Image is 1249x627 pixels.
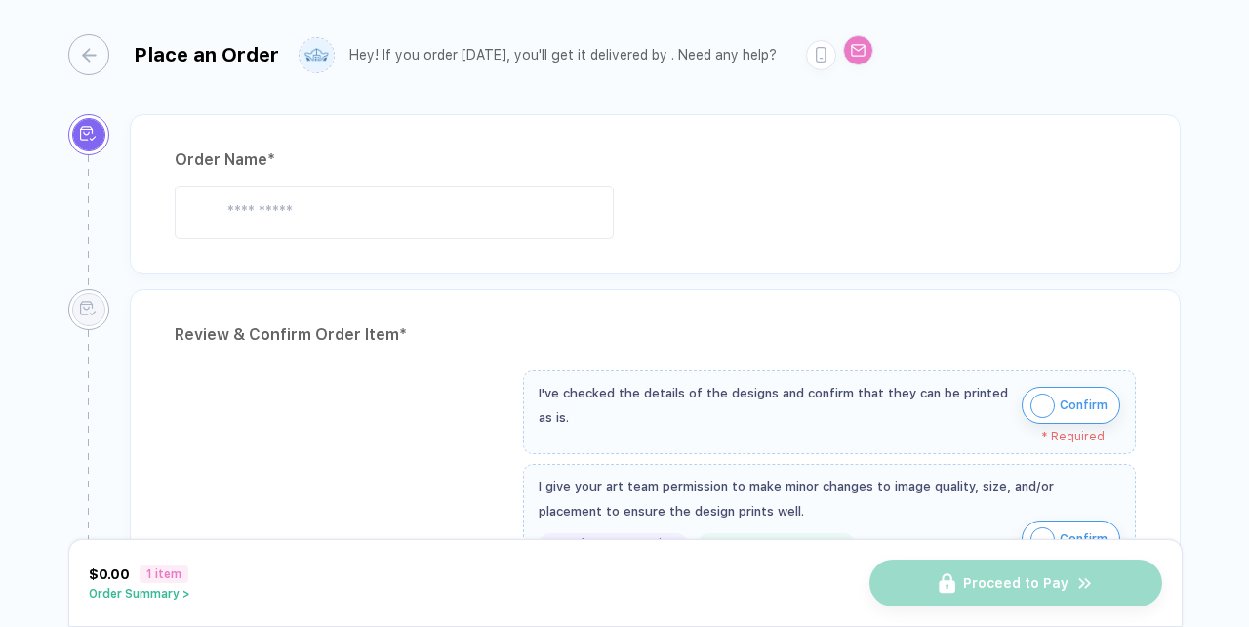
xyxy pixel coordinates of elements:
div: 80% changes are minor [539,533,688,555]
button: iconConfirm [1022,387,1120,424]
span: 1 item [140,565,188,583]
button: Order Summary > [89,587,190,601]
div: I give your art team permission to make minor changes to image quality, size, and/or placement to... [539,475,1120,523]
div: 95% customers say yes! [698,533,855,555]
span: Confirm [1060,390,1108,421]
div: * Required [539,430,1105,443]
img: icon [1030,527,1055,552]
img: icon [1030,394,1055,418]
img: user profile [300,38,334,72]
button: iconConfirm [1022,521,1120,558]
div: Review & Confirm Order Item [175,319,1136,351]
div: I've checked the details of the designs and confirm that they can be printed as is. [539,381,1012,430]
span: Confirm [1060,523,1108,555]
div: Hey! If you order [DATE], you'll get it delivered by . Need any help? [349,47,777,63]
div: Order Name [175,145,1136,176]
span: $0.00 [89,566,130,582]
div: Place an Order [134,43,279,66]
